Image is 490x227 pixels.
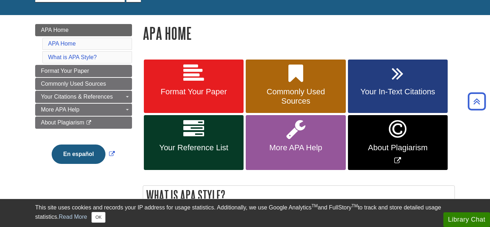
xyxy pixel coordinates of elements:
span: Your In-Text Citations [353,87,442,96]
a: Read More [59,214,87,220]
a: Your In-Text Citations [348,60,448,113]
sup: TM [311,203,317,208]
a: Your Citations & References [35,91,132,103]
span: Format Your Paper [149,87,238,96]
span: Commonly Used Sources [41,81,106,87]
span: Format Your Paper [41,68,89,74]
div: This site uses cookies and records your IP address for usage statistics. Additionally, we use Goo... [35,203,455,223]
span: Your Reference List [149,143,238,152]
span: More APA Help [251,143,340,152]
span: About Plagiarism [41,119,84,126]
button: En español [52,145,105,164]
a: About Plagiarism [35,117,132,129]
button: Library Chat [443,212,490,227]
sup: TM [352,203,358,208]
a: APA Home [48,41,76,47]
span: Your Citations & References [41,94,113,100]
a: Link opens in new window [348,115,448,170]
a: What is APA Style? [48,54,97,60]
i: This link opens in a new window [86,120,92,125]
a: APA Home [35,24,132,36]
a: Commonly Used Sources [246,60,345,113]
a: Format Your Paper [144,60,244,113]
a: Back to Top [465,96,488,106]
span: Commonly Used Sources [251,87,340,106]
div: Guide Page Menu [35,24,132,176]
h1: APA Home [143,24,455,42]
span: About Plagiarism [353,143,442,152]
a: Link opens in new window [50,151,116,157]
span: More APA Help [41,107,79,113]
a: More APA Help [246,115,345,170]
a: Your Reference List [144,115,244,170]
a: More APA Help [35,104,132,116]
button: Close [91,212,105,223]
a: Format Your Paper [35,65,132,77]
a: Commonly Used Sources [35,78,132,90]
span: APA Home [41,27,69,33]
h2: What is APA Style? [143,186,454,205]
